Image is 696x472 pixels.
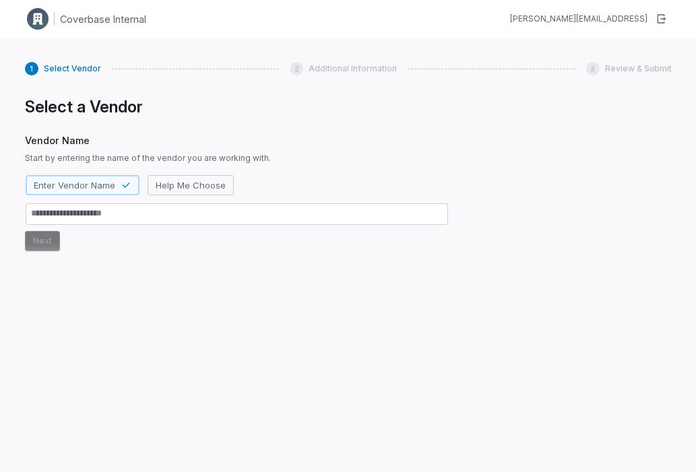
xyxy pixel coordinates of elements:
[25,62,38,75] div: 1
[290,62,303,75] div: 2
[510,13,647,24] div: [PERSON_NAME][EMAIL_ADDRESS]
[25,153,449,164] span: Start by entering the name of the vendor you are working with.
[34,179,115,191] span: Enter Vendor Name
[605,63,672,74] span: Review & Submit
[309,63,397,74] span: Additional Information
[25,97,449,117] h1: Select a Vendor
[60,12,146,26] h1: Coverbase Internal
[25,133,449,147] span: Vendor Name
[26,175,139,195] button: Enter Vendor Name
[44,63,101,74] span: Select Vendor
[156,179,226,191] span: Help Me Choose
[148,175,234,195] button: Help Me Choose
[586,62,600,75] div: 3
[27,8,49,30] img: Clerk Logo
